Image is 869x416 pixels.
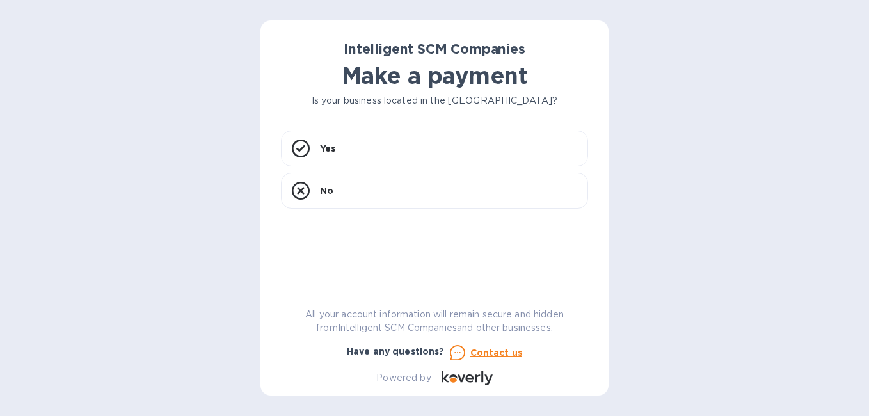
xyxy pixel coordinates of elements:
[344,41,525,57] b: Intelligent SCM Companies
[470,348,523,358] u: Contact us
[281,94,588,108] p: Is your business located in the [GEOGRAPHIC_DATA]?
[281,308,588,335] p: All your account information will remain secure and hidden from Intelligent SCM Companies and oth...
[376,371,431,385] p: Powered by
[347,346,445,356] b: Have any questions?
[281,62,588,89] h1: Make a payment
[320,184,333,197] p: No
[320,142,335,155] p: Yes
